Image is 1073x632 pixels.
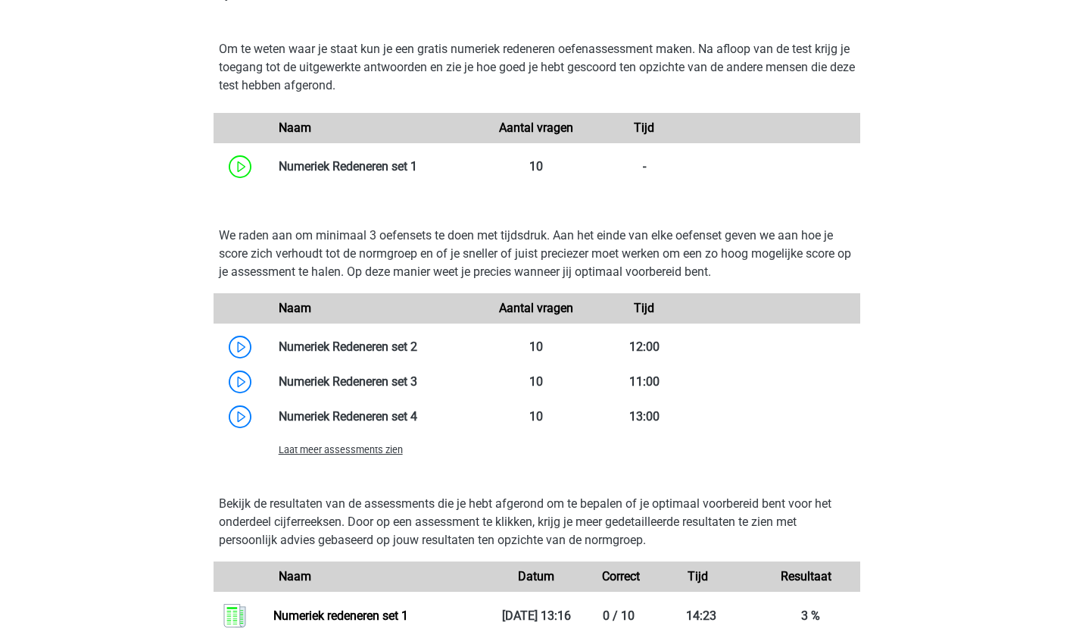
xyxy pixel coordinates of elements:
[219,227,855,281] p: We raden aan om minimaal 3 oefensets te doen met tijdsdruk. Aan het einde van elke oefenset geven...
[482,119,590,137] div: Aantal vragen
[591,299,698,318] div: Tijd
[482,568,590,586] div: Datum
[591,119,698,137] div: Tijd
[482,299,590,318] div: Aantal vragen
[267,158,483,176] div: Numeriek Redeneren set 1
[219,40,855,95] p: Om te weten waar je staat kun je een gratis numeriek redeneren oefenassessment maken. Na afloop v...
[267,568,483,586] div: Naam
[279,444,403,455] span: Laat meer assessments zien
[267,119,483,137] div: Naam
[219,495,855,549] p: Bekijk de resultaten van de assessments die je hebt afgerond om te bepalen of je optimaal voorber...
[267,338,483,356] div: Numeriek Redeneren set 2
[267,299,483,318] div: Naam
[644,568,752,586] div: Tijd
[752,568,859,586] div: Resultaat
[267,408,483,426] div: Numeriek Redeneren set 4
[591,568,644,586] div: Correct
[273,609,408,623] a: Numeriek redeneren set 1
[267,373,483,391] div: Numeriek Redeneren set 3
